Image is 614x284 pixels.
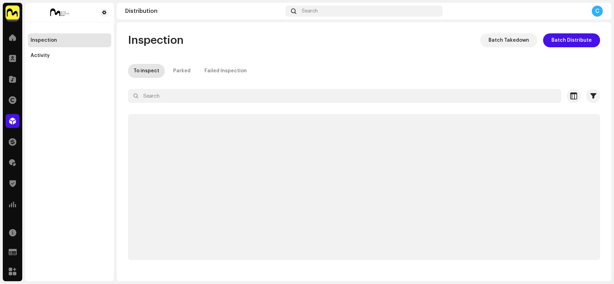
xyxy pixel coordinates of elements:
[31,38,57,43] div: Inspection
[302,8,318,14] span: Search
[134,64,159,78] div: To inspect
[480,33,538,47] button: Batch Takedown
[128,33,184,47] span: Inspection
[125,8,283,14] div: Distribution
[6,6,19,19] img: 1276ee5d-5357-4eee-b3c8-6fdbc920d8e6
[488,33,529,47] span: Batch Takedown
[128,89,561,103] input: Search
[543,33,600,47] button: Batch Distribute
[28,49,111,63] re-m-nav-item: Activity
[31,8,89,17] img: 368c341f-7fd0-4703-93f4-7343ca3ef757
[173,64,191,78] div: Parked
[28,33,111,47] re-m-nav-item: Inspection
[31,53,50,58] div: Activity
[592,6,603,17] div: C
[551,33,592,47] span: Batch Distribute
[204,64,247,78] div: Failed Inspection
